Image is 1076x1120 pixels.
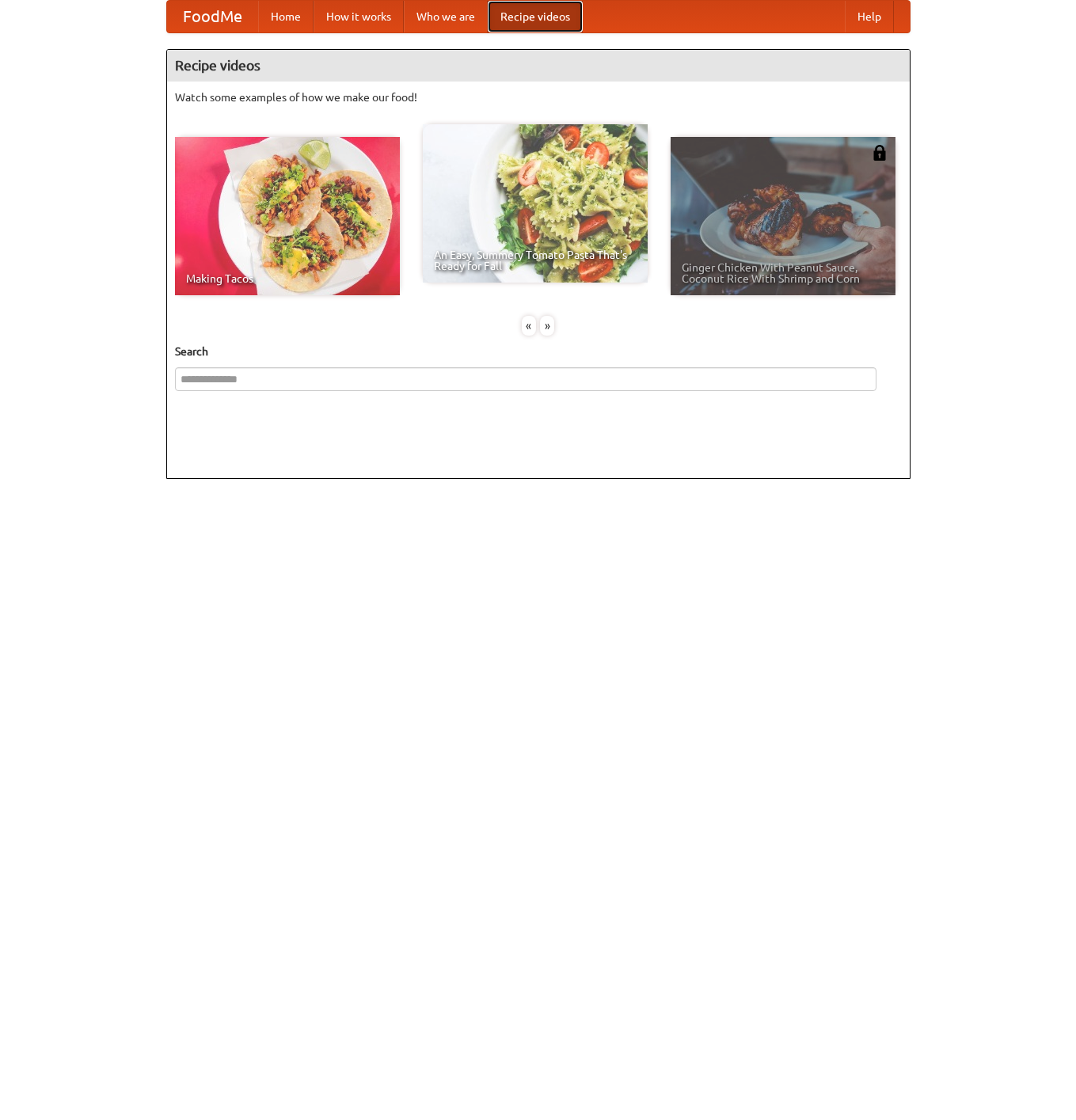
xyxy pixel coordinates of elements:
a: FoodMe [167,1,258,32]
h5: Search [175,344,902,359]
h4: Recipe videos [167,50,910,82]
a: Home [258,1,314,32]
div: « [522,316,536,336]
span: Making Tacos [186,273,389,284]
a: Who we are [404,1,488,32]
p: Watch some examples of how we make our food! [175,89,902,105]
a: How it works [314,1,404,32]
a: Recipe videos [488,1,583,32]
img: 483408.png [872,145,888,161]
a: Making Tacos [175,137,400,295]
div: » [540,316,554,336]
a: An Easy, Summery Tomato Pasta That's Ready for Fall [423,124,648,283]
span: An Easy, Summery Tomato Pasta That's Ready for Fall [434,249,637,271]
a: Help [845,1,894,32]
